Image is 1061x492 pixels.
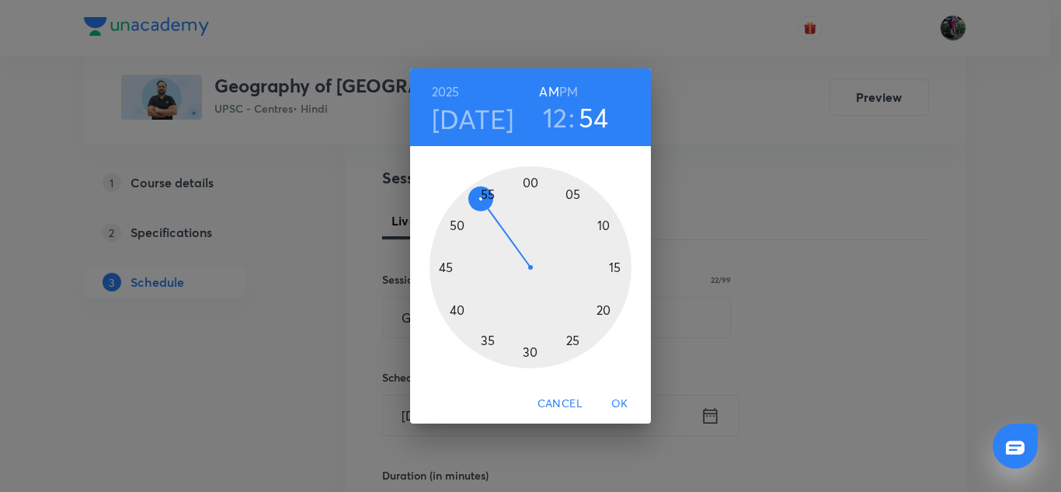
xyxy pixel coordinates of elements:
button: OK [595,389,645,418]
button: 12 [543,101,568,134]
button: PM [559,81,578,103]
button: Cancel [531,389,589,418]
button: 2025 [432,81,460,103]
span: Cancel [537,394,583,413]
h3: : [569,101,575,134]
span: OK [601,394,638,413]
button: 54 [579,101,609,134]
button: [DATE] [432,103,514,135]
button: AM [539,81,558,103]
